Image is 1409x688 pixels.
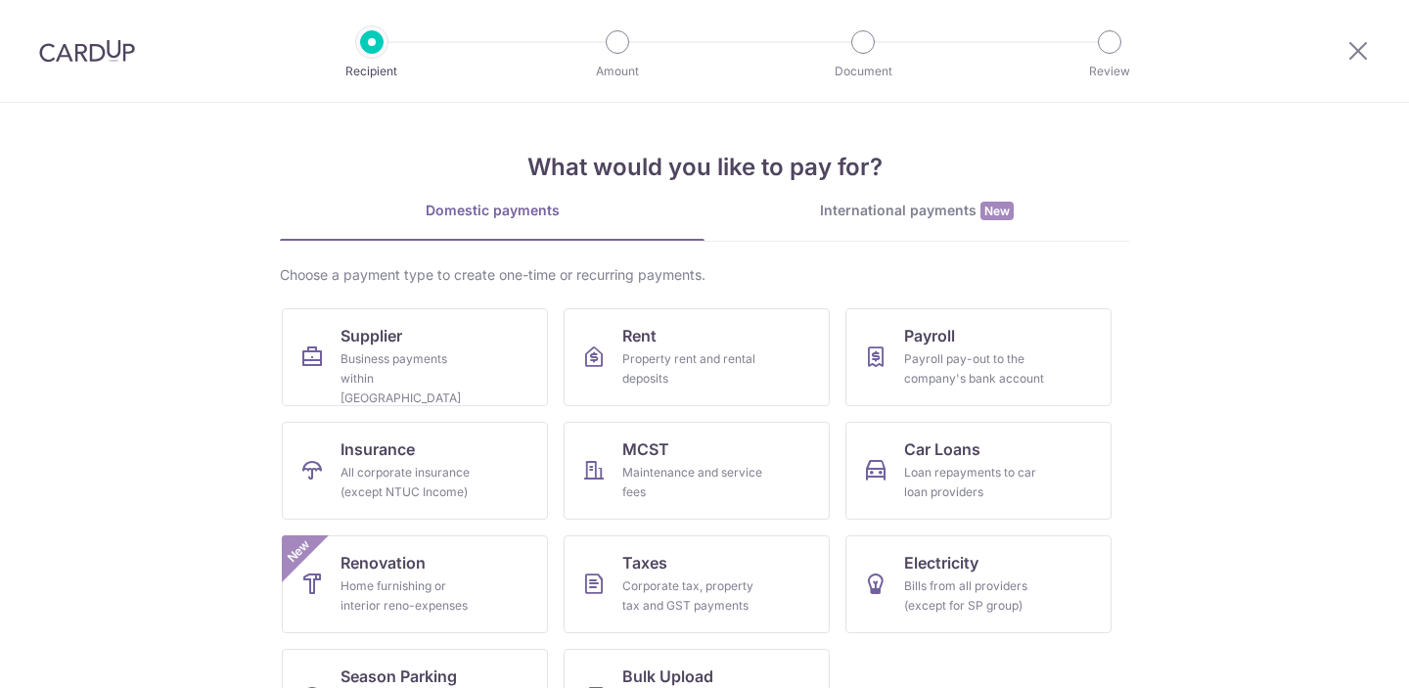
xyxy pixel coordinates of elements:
[282,422,548,520] a: InsuranceAll corporate insurance (except NTUC Income)
[341,665,457,688] span: Season Parking
[564,422,830,520] a: MCSTMaintenance and service fees
[283,535,315,568] span: New
[791,62,935,81] p: Document
[282,535,548,633] a: RenovationHome furnishing or interior reno-expensesNew
[341,551,426,574] span: Renovation
[980,202,1014,220] span: New
[341,437,415,461] span: Insurance
[299,62,444,81] p: Recipient
[904,463,1045,502] div: Loan repayments to car loan providers
[282,308,548,406] a: SupplierBusiness payments within [GEOGRAPHIC_DATA]
[845,535,1112,633] a: ElectricityBills from all providers (except for SP group)
[622,576,763,616] div: Corporate tax, property tax and GST payments
[704,201,1129,221] div: International payments
[904,349,1045,389] div: Payroll pay-out to the company's bank account
[280,201,704,220] div: Domestic payments
[622,551,667,574] span: Taxes
[341,576,481,616] div: Home furnishing or interior reno-expenses
[341,349,481,408] div: Business payments within [GEOGRAPHIC_DATA]
[1037,62,1182,81] p: Review
[564,535,830,633] a: TaxesCorporate tax, property tax and GST payments
[622,349,763,389] div: Property rent and rental deposits
[904,324,955,347] span: Payroll
[545,62,690,81] p: Amount
[622,463,763,502] div: Maintenance and service fees
[845,422,1112,520] a: Car LoansLoan repayments to car loan providers
[280,150,1129,185] h4: What would you like to pay for?
[280,265,1129,285] div: Choose a payment type to create one-time or recurring payments.
[904,437,980,461] span: Car Loans
[39,39,135,63] img: CardUp
[904,551,978,574] span: Electricity
[622,665,713,688] span: Bulk Upload
[904,576,1045,616] div: Bills from all providers (except for SP group)
[341,463,481,502] div: All corporate insurance (except NTUC Income)
[341,324,402,347] span: Supplier
[622,437,669,461] span: MCST
[622,324,657,347] span: Rent
[564,308,830,406] a: RentProperty rent and rental deposits
[845,308,1112,406] a: PayrollPayroll pay-out to the company's bank account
